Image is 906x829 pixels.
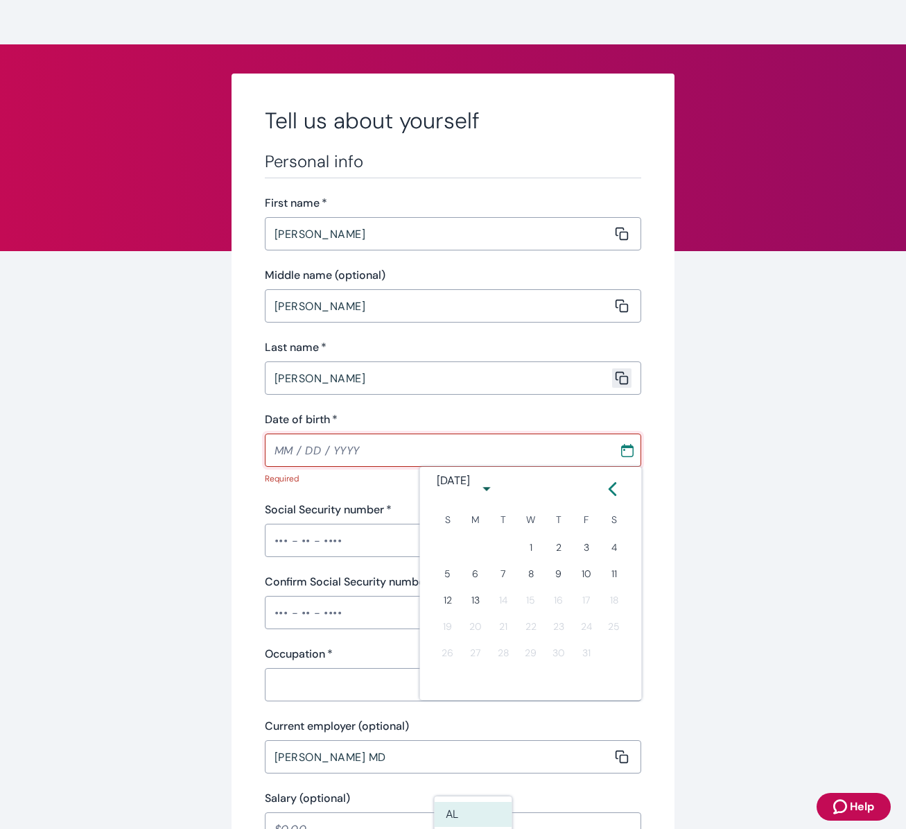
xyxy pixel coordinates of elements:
[265,646,333,663] label: Occupation
[574,561,599,586] button: 10
[265,107,642,135] h2: Tell us about yourself
[602,506,627,533] span: Saturday
[435,588,460,613] button: 12
[265,339,326,356] label: Last name
[546,535,571,560] button: 2
[437,472,470,489] div: [DATE]
[265,527,642,554] input: ••• - •• - ••••
[612,747,631,767] button: Copy message content to clipboard
[615,371,629,385] svg: Copy to clipboard
[615,299,629,313] svg: Copy to clipboard
[574,506,599,533] span: Friday
[602,535,627,560] button: 4
[833,798,850,815] svg: Zendesk support icon
[817,793,891,821] button: Zendesk support iconHelp
[612,296,631,316] button: Copy message content to clipboard
[265,599,642,626] input: ••• - •• - ••••
[265,472,632,485] p: Required
[519,506,543,533] span: Wednesday
[265,790,350,807] label: Salary (optional)
[574,535,599,560] button: 3
[463,588,488,613] button: 13
[491,561,516,586] button: 7
[546,506,571,533] span: Thursday
[463,561,488,586] button: 6
[600,477,625,502] button: Previous month
[615,750,629,764] svg: Copy to clipboard
[615,438,640,463] button: Choose date
[546,561,571,586] button: 9
[602,561,627,586] button: 11
[265,574,437,590] label: Confirm Social Security number
[463,506,488,533] span: Monday
[612,368,631,388] button: Copy message content to clipboard
[435,802,512,827] li: AL
[265,718,409,735] label: Current employer (optional)
[435,506,460,533] span: Sunday
[615,227,629,241] svg: Copy to clipboard
[850,798,874,815] span: Help
[519,561,543,586] button: 8
[474,476,500,502] button: calendar view is open, switch to year view
[606,482,620,496] svg: Calendar left arrow
[265,436,610,464] input: MM / DD / YYYY
[265,151,642,172] h3: Personal info
[612,224,631,243] button: Copy message content to clipboard
[265,502,392,518] label: Social Security number
[620,443,634,457] svg: Calendar
[265,267,385,284] label: Middle name (optional)
[265,411,338,428] label: Date of birth
[491,506,516,533] span: Tuesday
[265,195,327,212] label: First name
[435,561,460,586] button: 5
[519,535,543,560] button: 1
